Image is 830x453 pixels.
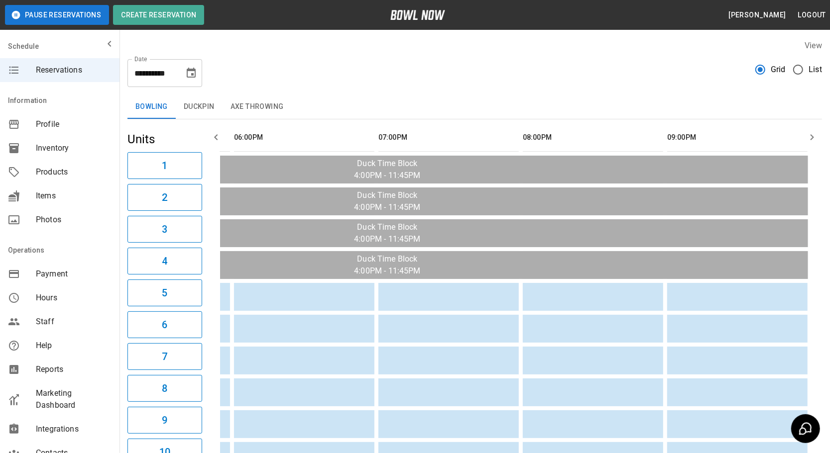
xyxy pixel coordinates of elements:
[181,63,201,83] button: Choose date, selected date is Sep 4, 2025
[162,253,167,269] h6: 4
[36,118,112,130] span: Profile
[36,214,112,226] span: Photos
[162,158,167,174] h6: 1
[36,423,112,435] span: Integrations
[127,311,202,338] button: 6
[390,10,445,20] img: logo
[127,248,202,274] button: 4
[5,5,109,25] button: Pause Reservations
[127,375,202,402] button: 8
[113,5,204,25] button: Create Reservation
[223,95,292,119] button: Axe Throwing
[127,279,202,306] button: 5
[176,95,223,119] button: Duckpin
[36,190,112,202] span: Items
[234,123,374,152] th: 06:00PM
[127,131,202,147] h5: Units
[805,41,822,50] label: View
[162,317,167,333] h6: 6
[36,340,112,352] span: Help
[127,216,202,243] button: 3
[378,123,519,152] th: 07:00PM
[162,285,167,301] h6: 5
[36,166,112,178] span: Products
[36,292,112,304] span: Hours
[127,95,822,119] div: inventory tabs
[162,380,167,396] h6: 8
[127,95,176,119] button: Bowling
[127,152,202,179] button: 1
[162,412,167,428] h6: 9
[36,363,112,375] span: Reports
[36,64,112,76] span: Reservations
[794,6,830,24] button: Logout
[127,343,202,370] button: 7
[162,221,167,237] h6: 3
[127,407,202,434] button: 9
[724,6,790,24] button: [PERSON_NAME]
[36,142,112,154] span: Inventory
[162,189,167,205] h6: 2
[771,64,786,76] span: Grid
[162,349,167,364] h6: 7
[36,268,112,280] span: Payment
[36,387,112,411] span: Marketing Dashboard
[809,64,822,76] span: List
[127,184,202,211] button: 2
[36,316,112,328] span: Staff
